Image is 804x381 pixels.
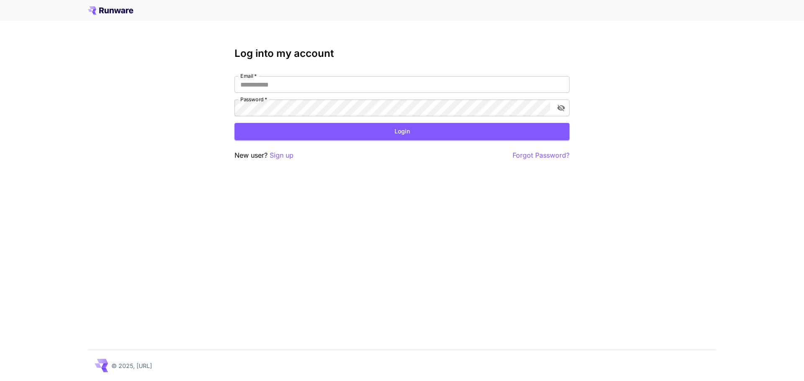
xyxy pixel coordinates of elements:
[513,150,569,161] button: Forgot Password?
[111,361,152,370] p: © 2025, [URL]
[240,96,267,103] label: Password
[240,72,257,79] label: Email
[234,150,294,161] p: New user?
[270,150,294,161] button: Sign up
[234,123,569,140] button: Login
[234,48,569,59] h3: Log into my account
[554,100,569,115] button: toggle password visibility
